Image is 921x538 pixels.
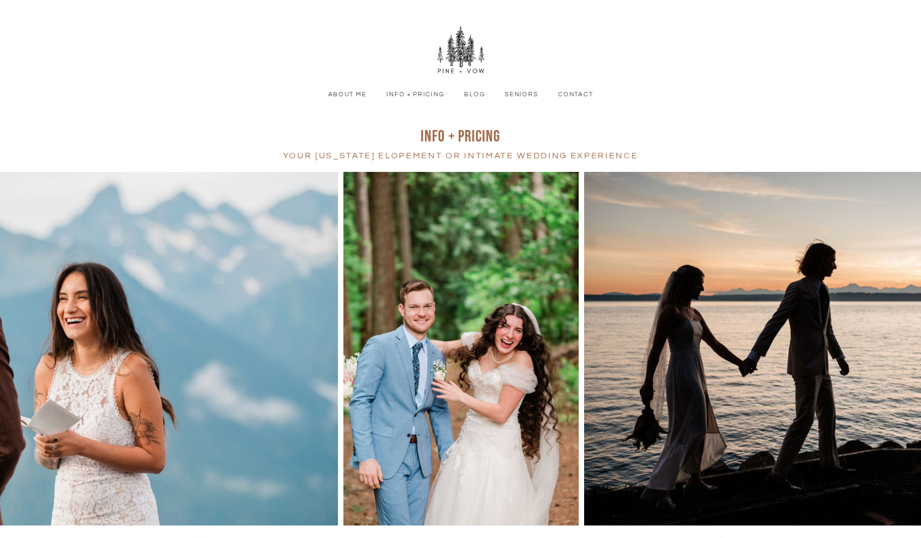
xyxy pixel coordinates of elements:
[379,90,452,100] a: Info + Pricing
[457,90,492,100] a: Blog
[143,149,779,163] h4: your [US_STATE] Elopement or intimate wedding experience
[436,26,485,75] img: Pine + Vow
[498,90,546,100] a: Seniors
[421,127,500,146] span: INFO + pRICING
[551,90,600,100] a: Contact
[321,90,374,100] a: About Me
